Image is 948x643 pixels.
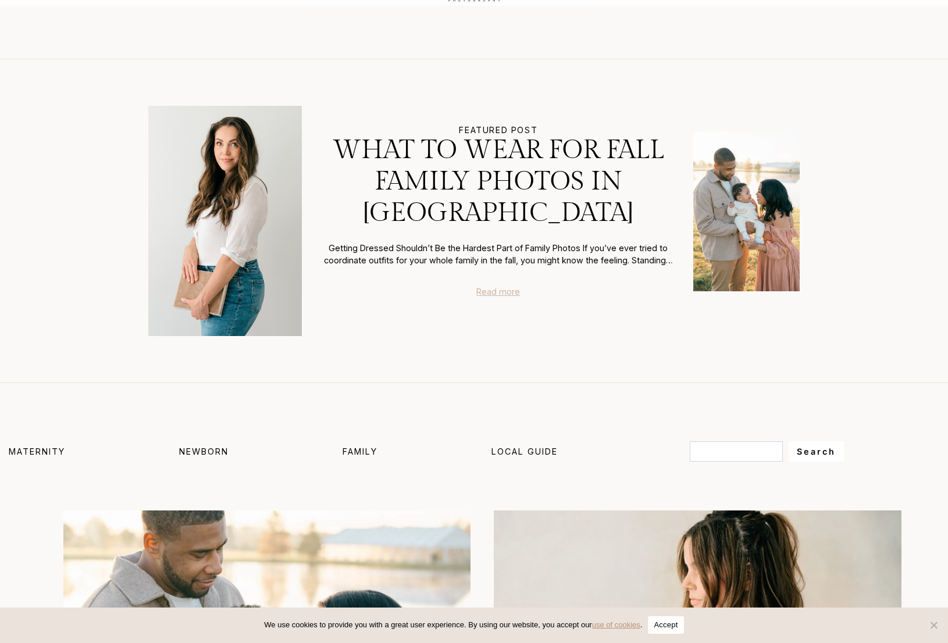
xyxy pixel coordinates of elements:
button: Accept [648,616,683,634]
span: Family [343,446,377,456]
p: Getting Dressed Shouldn’t Be the Hardest Part of Family Photos If you’ve ever tried to coordinate... [320,242,676,267]
nav: Sidebar Categories [55,445,511,458]
span: Maternity [9,446,65,456]
a: Newborn [179,445,229,458]
h5: FEATURED POST [320,125,676,135]
span: We use cookies to provide you with a great user experience. By using our website, you accept our . [264,619,642,631]
a: What to Wear for Fall Family Photos in [GEOGRAPHIC_DATA] [320,135,676,228]
a: Read more [476,285,520,298]
a: Maternity [9,445,65,458]
a: use of cookies [592,620,640,629]
span: Newborn [179,446,229,456]
a: Family [343,445,377,458]
span: No [928,619,939,631]
button: Search [789,441,844,462]
img: Photographer holding a photo album, wearing a white shirt. [148,106,302,336]
img: What to Wear for Fall Family Photos in Indianapolis [693,131,800,291]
